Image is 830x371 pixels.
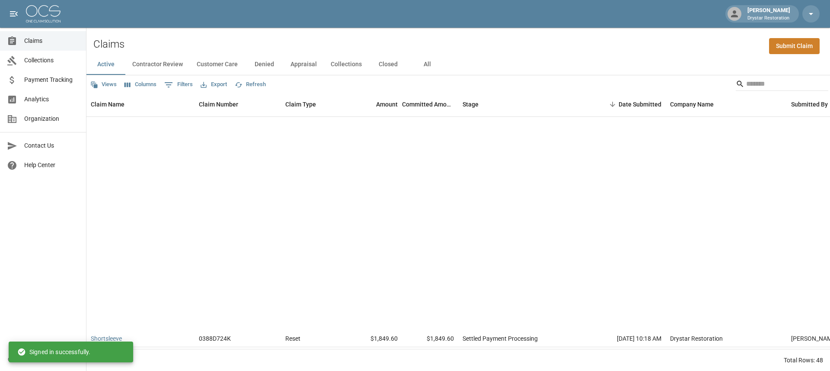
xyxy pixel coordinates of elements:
div: $1,849.60 [402,331,458,347]
div: Claim Number [195,92,281,116]
div: [PERSON_NAME] [744,6,794,22]
div: $22,055.55 [346,347,402,364]
div: Claim Type [285,92,316,116]
div: Amount [376,92,398,116]
button: Denied [245,54,284,75]
button: Contractor Review [125,54,190,75]
div: Date Submitted [588,92,666,116]
div: Committed Amount [402,92,454,116]
button: Customer Care [190,54,245,75]
div: Reset [285,334,300,343]
span: Contact Us [24,141,79,150]
div: Stage [458,92,588,116]
div: Company Name [670,92,714,116]
div: $1,849.60 [346,331,402,347]
div: 0388D724K [199,334,231,343]
div: [DATE] 10:18 AM [588,331,666,347]
button: Appraisal [284,54,324,75]
button: Sort [607,98,619,110]
span: Help Center [24,161,79,170]
span: Payment Tracking [24,75,79,84]
div: Claim Number [199,92,238,116]
button: Refresh [233,78,268,91]
a: Submit Claim [769,38,820,54]
div: Company Name [666,92,787,116]
div: Submitted By [791,92,828,116]
img: ocs-logo-white-transparent.png [26,5,61,23]
button: All [408,54,447,75]
span: Claims [24,36,79,45]
div: Search [736,77,828,93]
button: Show filters [162,78,195,92]
div: Claim Type [281,92,346,116]
div: Total Rows: 48 [784,356,823,365]
div: Stage [463,92,479,116]
span: Organization [24,114,79,123]
a: Shortsleeve [91,334,122,343]
h2: Claims [93,38,124,51]
div: © 2025 One Claim Solution [8,355,78,364]
button: Collections [324,54,369,75]
p: Drystar Restoration [747,15,790,22]
div: Signed in successfully. [17,344,90,360]
button: Export [198,78,229,91]
button: Closed [369,54,408,75]
div: Amount [346,92,402,116]
button: Active [86,54,125,75]
div: [DATE] 2:53 PM [588,347,666,364]
div: Settled Payment Processing [463,334,538,343]
button: Views [88,78,119,91]
span: Analytics [24,95,79,104]
div: Committed Amount [402,92,458,116]
button: Select columns [122,78,159,91]
button: open drawer [5,5,22,23]
div: Date Submitted [619,92,661,116]
div: Claim Name [91,92,124,116]
span: Collections [24,56,79,65]
div: $0.00 [402,347,458,364]
div: Claim Name [86,92,195,116]
div: dynamic tabs [86,54,830,75]
div: Drystar Restoration [670,334,723,343]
